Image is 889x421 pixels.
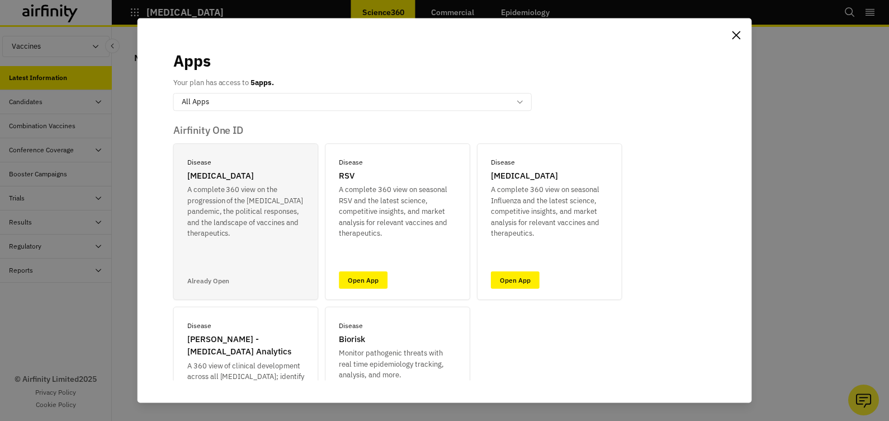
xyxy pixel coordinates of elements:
[173,77,275,88] p: Your plan has access to
[339,157,363,167] p: Disease
[187,170,254,182] p: [MEDICAL_DATA]
[727,26,745,44] button: Close
[339,348,456,380] p: Monitor pathogenic threats with real time epidemiology tracking, analysis, and more.
[182,96,209,107] p: All Apps
[491,157,515,167] p: Disease
[250,78,274,87] b: 5 apps.
[187,275,230,286] p: Already Open
[339,333,365,345] p: Biorisk
[187,184,305,238] p: A complete 360 view on the progression of the [MEDICAL_DATA] pandemic, the political responses, a...
[339,271,387,288] a: Open App
[173,49,211,73] p: Apps
[339,320,363,330] p: Disease
[339,184,456,238] p: A complete 360 view on seasonal RSV and the latest science, competitive insights, and market anal...
[173,124,716,137] p: Airfinity One ID
[187,360,305,414] p: A 360 view of clinical development across all [MEDICAL_DATA]; identify opportunities and track ch...
[187,157,211,167] p: Disease
[491,170,558,182] p: [MEDICAL_DATA]
[491,271,540,288] a: Open App
[491,184,608,238] p: A complete 360 view on seasonal Influenza and the latest science, competitive insights, and marke...
[339,170,354,182] p: RSV
[187,333,305,358] p: [PERSON_NAME] - [MEDICAL_DATA] Analytics
[187,320,211,330] p: Disease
